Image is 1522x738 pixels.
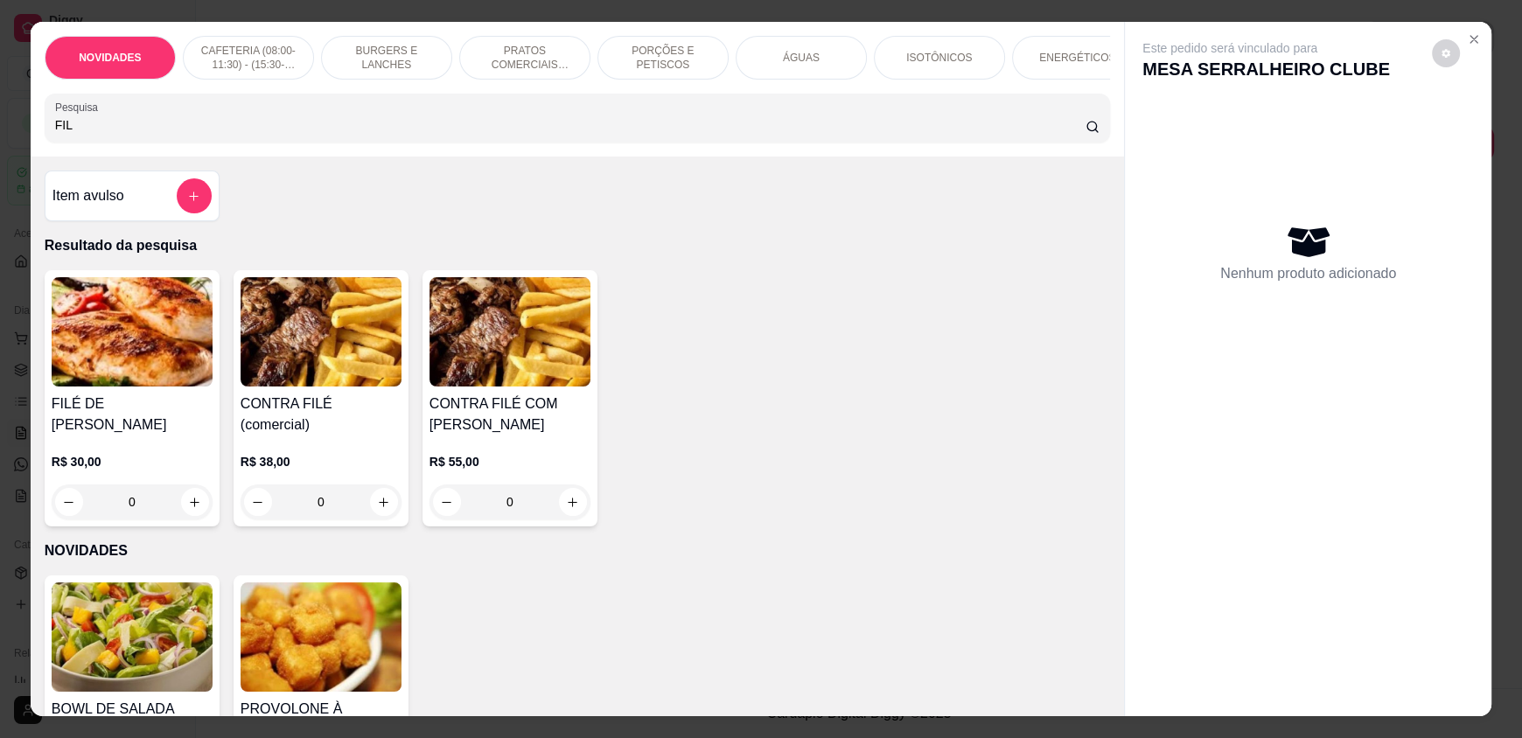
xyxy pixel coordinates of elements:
[52,185,124,206] h4: Item avulso
[52,393,213,435] h4: FILÉ DE [PERSON_NAME]
[45,540,1110,561] p: NOVIDADES
[906,51,972,65] p: ISOTÔNICOS
[1432,39,1460,67] button: decrease-product-quantity
[429,453,590,470] p: R$ 55,00
[45,235,1110,256] p: Resultado da pesquisa
[559,488,587,516] button: increase-product-quantity
[429,393,590,435] h4: CONTRA FILÉ COM [PERSON_NAME]
[241,582,401,692] img: product-image
[79,51,141,65] p: NOVIDADES
[177,178,212,213] button: add-separate-item
[1220,263,1396,284] p: Nenhum produto adicionado
[52,582,213,692] img: product-image
[55,116,1086,134] input: Pesquisa
[241,453,401,470] p: R$ 38,00
[55,100,104,115] label: Pesquisa
[241,277,401,386] img: product-image
[336,44,437,72] p: BURGERS E LANCHES
[198,44,299,72] p: CAFETERIA (08:00-11:30) - (15:30-18:00)
[52,453,213,470] p: R$ 30,00
[52,277,213,386] img: product-image
[1142,39,1390,57] p: Este pedido será vinculado para
[433,488,461,516] button: decrease-product-quantity
[241,393,401,435] h4: CONTRA FILÉ (comercial)
[783,51,820,65] p: ÁGUAS
[474,44,576,72] p: PRATOS COMERCIAIS (11:30-15:30)
[612,44,714,72] p: PORÇÕES E PETISCOS
[52,699,213,720] h4: BOWL DE SALADA
[429,277,590,386] img: product-image
[1460,25,1488,53] button: Close
[1039,51,1115,65] p: ENERGÉTICOS
[1142,57,1390,81] p: MESA SERRALHEIRO CLUBE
